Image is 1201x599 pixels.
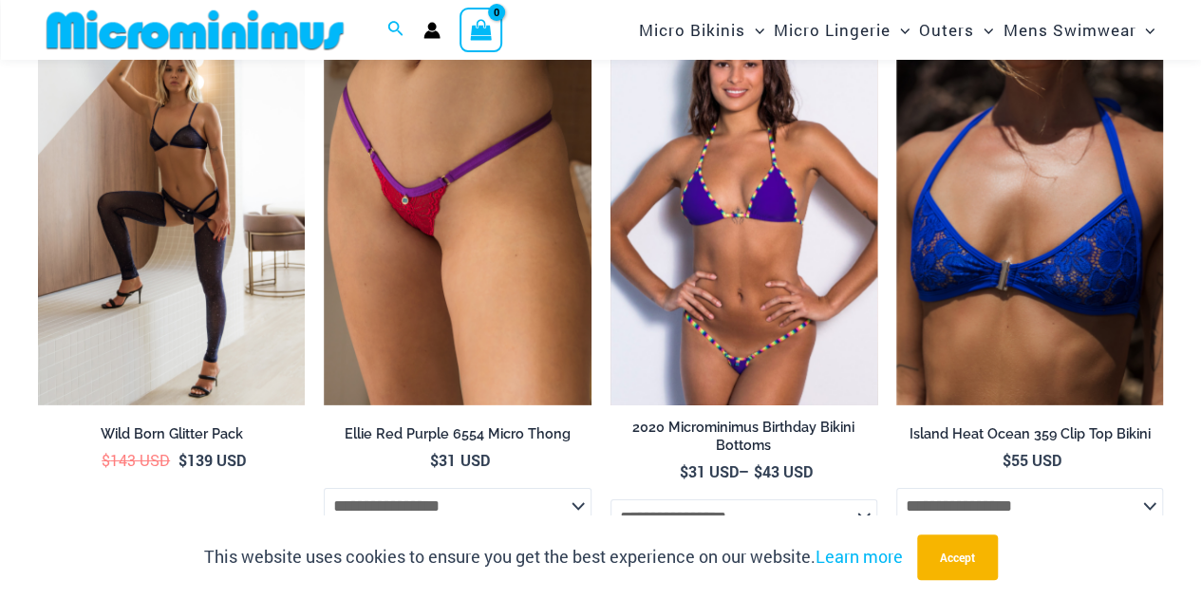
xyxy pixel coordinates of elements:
[430,450,439,470] span: $
[774,6,891,54] span: Micro Lingerie
[324,425,591,450] a: Ellie Red Purple 6554 Micro Thong
[38,5,305,405] a: Wild Born Glitter Ink 1122 Top 605 Bottom 552 Tights 02Wild Born Glitter Ink 1122 Top 605 Bottom ...
[324,5,591,405] a: Ellie RedPurple 6554 Micro Thong 04Ellie RedPurple 6554 Micro Thong 05Ellie RedPurple 6554 Micro ...
[896,5,1163,405] img: Island Heat Ocean 359 Top 01
[430,450,489,470] bdi: 31 USD
[39,9,351,51] img: MM SHOP LOGO FLAT
[1003,450,1061,470] bdi: 55 USD
[423,22,441,39] a: Account icon link
[1135,6,1154,54] span: Menu Toggle
[387,18,404,43] a: Search icon link
[891,6,910,54] span: Menu Toggle
[324,5,591,405] img: Ellie RedPurple 6554 Micro Thong 04
[639,6,745,54] span: Micro Bikinis
[754,461,813,481] bdi: 43 USD
[38,425,305,450] a: Wild Born Glitter Pack
[896,425,1163,443] h2: Island Heat Ocean 359 Clip Top Bikini
[610,419,877,461] a: 2020 Microminimus Birthday Bikini Bottoms
[178,450,187,470] span: $
[754,461,762,481] span: $
[1003,6,1135,54] span: Mens Swimwear
[38,425,305,443] h2: Wild Born Glitter Pack
[816,545,903,568] a: Learn more
[610,5,877,405] a: 2020 Microminimus Birthday Bikini Bottoms
[974,6,993,54] span: Menu Toggle
[634,6,769,54] a: Micro BikinisMenu ToggleMenu Toggle
[102,450,110,470] span: $
[102,450,170,470] bdi: 143 USD
[769,6,914,54] a: Micro LingerieMenu ToggleMenu Toggle
[631,3,1163,57] nav: Site Navigation
[680,461,688,481] span: $
[178,450,246,470] bdi: 139 USD
[745,6,764,54] span: Menu Toggle
[917,534,998,580] button: Accept
[610,419,877,454] h2: 2020 Microminimus Birthday Bikini Bottoms
[460,8,503,51] a: View Shopping Cart, empty
[896,5,1163,405] a: Island Heat Ocean 359 Top 01Island Heat Ocean 359 Top 03Island Heat Ocean 359 Top 03
[324,425,591,443] h2: Ellie Red Purple 6554 Micro Thong
[680,461,739,481] bdi: 31 USD
[204,543,903,571] p: This website uses cookies to ensure you get the best experience on our website.
[914,6,998,54] a: OutersMenu ToggleMenu Toggle
[610,461,877,482] span: –
[896,425,1163,450] a: Island Heat Ocean 359 Clip Top Bikini
[1003,450,1011,470] span: $
[919,6,974,54] span: Outers
[38,5,305,405] img: Wild Born Glitter Ink 1122 Top 605 Bottom 552 Tights 02
[998,6,1159,54] a: Mens SwimwearMenu ToggleMenu Toggle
